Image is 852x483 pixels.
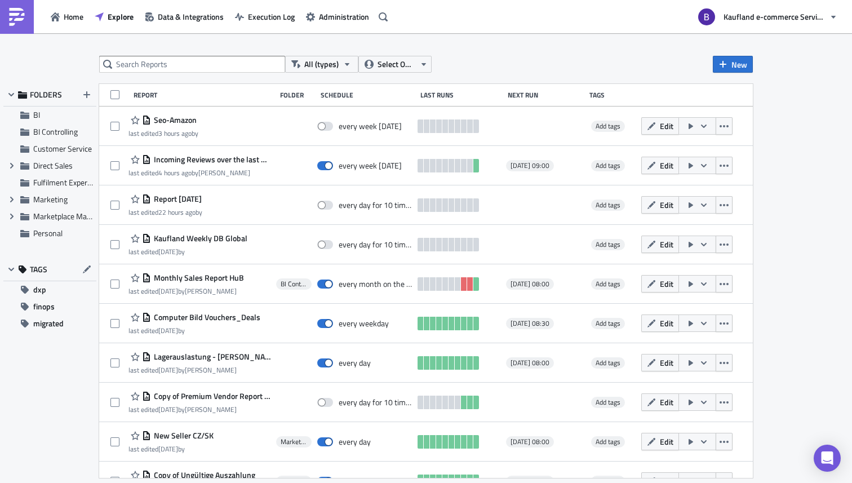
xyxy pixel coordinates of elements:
[304,58,339,70] span: All (types)
[731,59,747,70] span: New
[596,436,620,447] span: Add tags
[591,239,625,250] span: Add tags
[589,91,636,99] div: Tags
[285,56,358,73] button: All (types)
[33,126,78,138] span: BI Controlling
[158,444,178,454] time: 2025-08-11T09:36:23Z
[151,312,260,322] span: Computer Bild Vouchers_Deals
[591,278,625,290] span: Add tags
[151,391,270,401] span: Copy of Premium Vendor Report - Direct Sales
[508,91,584,99] div: Next Run
[641,354,679,371] button: Edit
[33,281,46,298] span: dxp
[128,247,247,256] div: last edited by
[158,167,192,178] time: 2025-08-12T08:40:34Z
[151,352,270,362] span: Lagerauslastung - BOE Slack
[814,445,841,472] div: Open Intercom Messenger
[596,278,620,289] span: Add tags
[339,358,371,368] div: every day
[511,280,549,289] span: [DATE] 08:00
[596,200,620,210] span: Add tags
[99,56,285,73] input: Search Reports
[33,176,105,188] span: Fulfilment Experience
[339,200,412,210] div: every day for 10 times
[697,7,716,26] img: Avatar
[641,275,679,293] button: Edit
[128,129,198,138] div: last edited by
[596,121,620,131] span: Add tags
[596,397,620,407] span: Add tags
[339,240,412,250] div: every day for 10 times
[8,8,26,26] img: PushMetrics
[3,315,96,332] button: migrated
[158,286,178,296] time: 2025-08-04T07:57:52Z
[128,366,270,374] div: last edited by [PERSON_NAME]
[339,279,412,289] div: every month on the 1st
[660,159,673,171] span: Edit
[660,317,673,329] span: Edit
[420,91,503,99] div: Last Runs
[33,298,55,315] span: finops
[660,436,673,447] span: Edit
[33,315,64,332] span: migrated
[641,433,679,450] button: Edit
[321,91,414,99] div: Schedule
[300,8,375,25] button: Administration
[89,8,139,25] button: Explore
[151,115,197,125] span: Seo-Amazon
[660,357,673,369] span: Edit
[724,11,825,23] span: Kaufland e-commerce Services GmbH & Co. KG
[591,160,625,171] span: Add tags
[641,236,679,253] button: Edit
[151,470,255,480] span: Copy of Ungültige Auszahlung
[641,314,679,332] button: Edit
[248,11,295,23] span: Execution Log
[591,318,625,329] span: Add tags
[641,393,679,411] button: Edit
[378,58,415,70] span: Select Owner
[45,8,89,25] button: Home
[158,128,192,139] time: 2025-08-12T10:16:04Z
[33,143,92,154] span: Customer Service
[134,91,274,99] div: Report
[151,431,214,441] span: New Seller CZ/SK
[158,325,178,336] time: 2025-07-24T10:00:04Z
[660,278,673,290] span: Edit
[660,199,673,211] span: Edit
[229,8,300,25] button: Execution Log
[151,273,244,283] span: Monthly Sales Report HuB
[641,117,679,135] button: Edit
[128,405,270,414] div: last edited by [PERSON_NAME]
[33,227,63,239] span: Personal
[660,396,673,408] span: Edit
[139,8,229,25] button: Data & Integrations
[30,90,62,100] span: FOLDERS
[158,11,224,23] span: Data & Integrations
[511,319,549,328] span: [DATE] 08:30
[596,318,620,329] span: Add tags
[641,196,679,214] button: Edit
[511,437,549,446] span: [DATE] 08:00
[591,436,625,447] span: Add tags
[151,194,202,204] span: Report 2025-08-11
[30,264,47,274] span: TAGS
[158,404,178,415] time: 2025-07-23T10:06:47Z
[281,437,307,446] span: Marketplace Management
[128,326,260,335] div: last edited by
[280,91,315,99] div: Folder
[641,157,679,174] button: Edit
[339,397,412,407] div: every day for 10 times
[596,239,620,250] span: Add tags
[660,120,673,132] span: Edit
[3,298,96,315] button: finops
[151,233,247,243] span: Kaufland Weekly DB Global
[33,210,121,222] span: Marketplace Management
[33,159,73,171] span: Direct Sales
[358,56,432,73] button: Select Owner
[339,161,402,171] div: every week on Monday
[128,445,214,453] div: last edited by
